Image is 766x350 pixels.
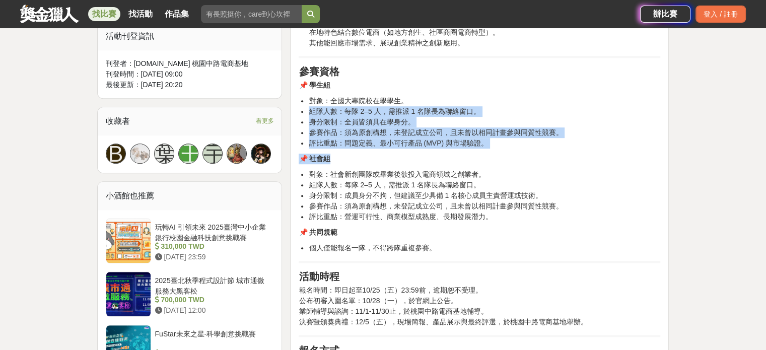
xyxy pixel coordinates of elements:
li: 參賽作品：須為原創構想，未登記成立公司，且未曾以相同計畫參與同質性競賽。 [309,201,660,212]
li: 評比重點：營運可行性、商業模型成熟度、長期發展潛力。 [309,212,660,222]
div: 2025臺北秋季程式設計節 城市通微服務大黑客松 [155,275,270,295]
strong: 📌 社會組 [299,155,330,163]
a: 宇 [202,144,223,164]
div: 小酒館也推薦 [98,182,282,210]
div: FuStar未來之星-科學創意挑戰賽 [155,329,270,348]
img: Avatar [130,144,150,163]
a: B [106,144,126,164]
a: 葉 [154,144,174,164]
a: 作品集 [161,7,193,21]
p: 報名時間：即日起至10/25（五）23:59前，逾期恕不受理。 公布初審入圍名單：10/28（一），於官網上公告。 業師輔導與諮詢：11/1-11/30止，於桃園中路電商基地輔導。 決賽暨頒獎典... [299,285,660,327]
a: 找比賽 [88,7,120,21]
div: 登入 / 註冊 [695,6,746,23]
li: 身分限制：全員皆須具在學身分。 [309,117,660,127]
a: 玩轉AI 引領未來 2025臺灣中小企業銀行校園金融科技創意挑戰賽 310,000 TWD [DATE] 23:59 [106,218,274,263]
div: 最後更新： [DATE] 20:20 [106,80,274,90]
span: 看更多 [255,115,273,126]
a: 王 [178,144,198,164]
div: 刊登者： [DOMAIN_NAME] 桃園中路電商基地 [106,58,274,69]
li: 參賽作品：須為原創構想，未登記成立公司，且未曾以相同計畫參與同質性競賽。 [309,127,660,138]
a: 辦比賽 [640,6,690,23]
li: 組隊人數：每隊 2–5 人，需推派 1 名隊長為聯絡窗口。 [309,180,660,190]
div: 玩轉AI 引領未來 2025臺灣中小企業銀行校園金融科技創意挑戰賽 [155,222,270,241]
li: 身分限制：成員身分不拘，但建議至少具備 1 名核心成員主責營運或技術。 [309,190,660,201]
strong: 參賽資格 [299,66,339,77]
strong: 📌 學生組 [299,81,330,89]
span: 收藏者 [106,117,130,125]
input: 有長照挺你，care到心坎裡！青春出手，拍出照顧 影音徵件活動 [201,5,302,23]
img: Avatar [251,144,270,163]
div: [DATE] 12:00 [155,305,270,316]
strong: 📌 共同規範 [299,228,337,236]
a: 2025臺北秋季程式設計節 城市通微服務大黑客松 700,000 TWD [DATE] 12:00 [106,271,274,317]
div: 活動刊登資訊 [98,22,282,50]
img: Avatar [227,144,246,163]
a: Avatar [130,144,150,164]
li: 個人僅能報名一隊，不得跨隊重複參賽。 [309,243,660,253]
li: 組隊人數：每隊 2–5 人，需推派 1 名隊長為聯絡窗口。 [309,106,660,117]
li: 評比重點：問題定義、最小可行產品 (MVP) 與市場驗證。 [309,138,660,149]
a: Avatar [227,144,247,164]
a: Avatar [251,144,271,164]
div: [DATE] 23:59 [155,252,270,262]
div: 700,000 TWD [155,295,270,305]
div: 310,000 TWD [155,241,270,252]
strong: 活動時程 [299,271,339,282]
div: 刊登時間： [DATE] 09:00 [106,69,274,80]
a: 找活動 [124,7,157,21]
li: 對象：全國大專院校在學學生。 [309,96,660,106]
li: 對象：社會新創團隊或畢業後欲投入電商領域之創業者。 [309,169,660,180]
